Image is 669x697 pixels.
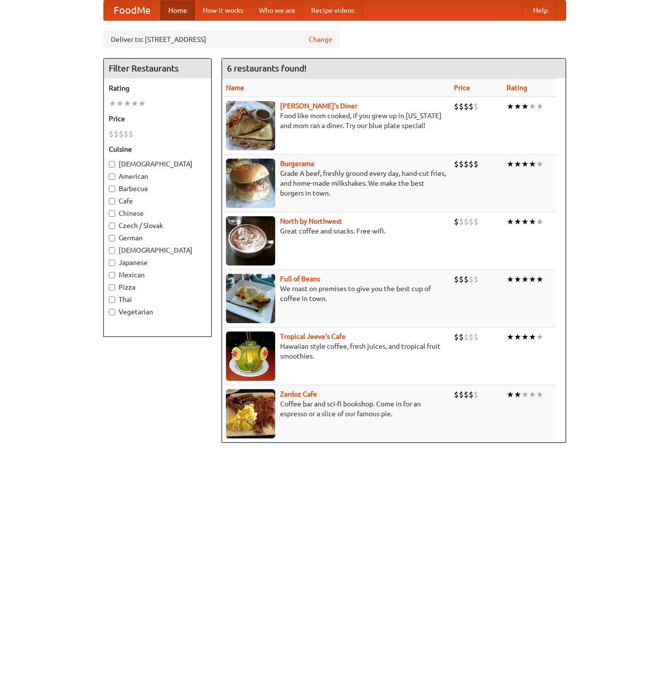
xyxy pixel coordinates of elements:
[109,196,206,206] label: Cafe
[226,399,446,419] p: Coffee bar and sci-fi bookshop. Come in for an espresso or a slice of our famous pie.
[474,159,478,169] li: $
[109,307,206,317] label: Vegetarian
[507,216,514,227] li: ★
[227,64,307,73] ng-pluralize: 6 restaurants found!
[474,216,478,227] li: $
[514,159,521,169] li: ★
[109,184,206,194] label: Barbecue
[454,274,459,285] li: $
[459,101,464,112] li: $
[109,282,206,292] label: Pizza
[474,389,478,400] li: $
[119,129,124,139] li: $
[109,129,114,139] li: $
[454,216,459,227] li: $
[536,216,543,227] li: ★
[507,389,514,400] li: ★
[109,221,206,231] label: Czech / Slovak
[521,101,529,112] li: ★
[536,332,543,342] li: ★
[525,0,556,20] a: Help
[160,0,195,20] a: Home
[529,216,536,227] li: ★
[109,223,115,229] input: Czech / Slovak
[124,98,131,109] li: ★
[469,216,474,227] li: $
[469,332,474,342] li: $
[536,274,543,285] li: ★
[280,275,320,283] b: Full of Beans
[109,270,206,280] label: Mexican
[469,389,474,400] li: $
[464,332,469,342] li: $
[109,235,115,241] input: German
[226,274,275,323] img: beans.jpg
[195,0,251,20] a: How it works
[114,129,119,139] li: $
[454,159,459,169] li: $
[521,274,529,285] li: ★
[464,389,469,400] li: $
[464,159,469,169] li: $
[529,389,536,400] li: ★
[109,98,116,109] li: ★
[109,260,115,266] input: Japanese
[474,101,478,112] li: $
[529,101,536,112] li: ★
[109,295,206,304] label: Thai
[104,59,211,78] h4: Filter Restaurants
[109,144,206,154] h5: Cuisine
[226,159,275,208] img: burgerama.jpg
[226,389,275,438] img: zardoz.jpg
[507,274,514,285] li: ★
[309,34,332,44] a: Change
[507,159,514,169] li: ★
[280,332,346,340] a: Tropical Jeeve's Cafe
[521,159,529,169] li: ★
[109,171,206,181] label: American
[521,216,529,227] li: ★
[536,389,543,400] li: ★
[109,284,115,291] input: Pizza
[514,332,521,342] li: ★
[109,198,115,204] input: Cafe
[280,390,317,398] a: Zardoz Cafe
[109,208,206,218] label: Chinese
[124,129,128,139] li: $
[514,274,521,285] li: ★
[109,297,115,303] input: Thai
[138,98,146,109] li: ★
[226,341,446,361] p: Hawaiian style coffee, fresh juices, and tropical fruit smoothies.
[128,129,133,139] li: $
[131,98,138,109] li: ★
[226,226,446,236] p: Great coffee and snacks. Free wifi.
[469,101,474,112] li: $
[226,84,244,92] a: Name
[521,332,529,342] li: ★
[109,161,115,167] input: [DEMOGRAPHIC_DATA]
[280,217,342,225] a: North by Northwest
[454,389,459,400] li: $
[109,245,206,255] label: [DEMOGRAPHIC_DATA]
[109,83,206,93] h5: Rating
[474,332,478,342] li: $
[464,274,469,285] li: $
[459,216,464,227] li: $
[459,159,464,169] li: $
[529,159,536,169] li: ★
[536,101,543,112] li: ★
[109,210,115,217] input: Chinese
[109,258,206,267] label: Japanese
[226,216,275,266] img: north.jpg
[529,332,536,342] li: ★
[514,216,521,227] li: ★
[109,272,115,278] input: Mexican
[109,309,115,315] input: Vegetarian
[226,284,446,303] p: We roast on premises to give you the best cup of coffee in town.
[454,332,459,342] li: $
[103,31,340,48] div: Deliver to: [STREET_ADDRESS]
[109,247,115,254] input: [DEMOGRAPHIC_DATA]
